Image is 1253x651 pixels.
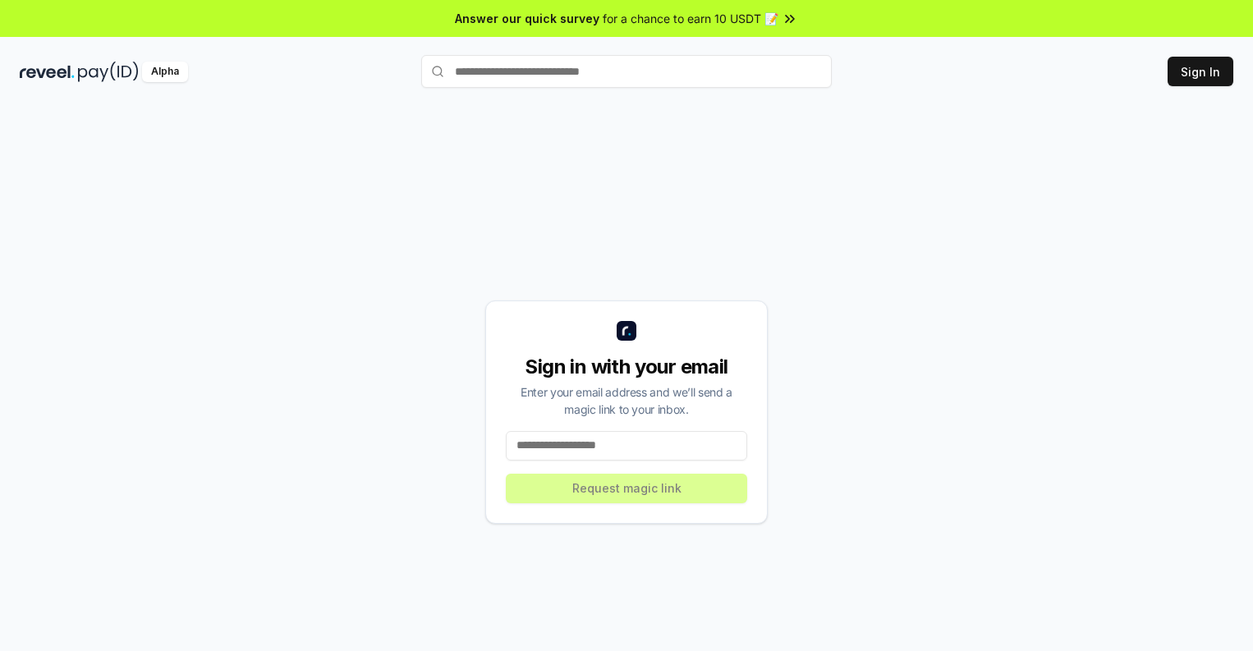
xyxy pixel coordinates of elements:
[506,354,747,380] div: Sign in with your email
[78,62,139,82] img: pay_id
[617,321,636,341] img: logo_small
[20,62,75,82] img: reveel_dark
[1168,57,1233,86] button: Sign In
[603,10,778,27] span: for a chance to earn 10 USDT 📝
[142,62,188,82] div: Alpha
[506,383,747,418] div: Enter your email address and we’ll send a magic link to your inbox.
[455,10,599,27] span: Answer our quick survey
